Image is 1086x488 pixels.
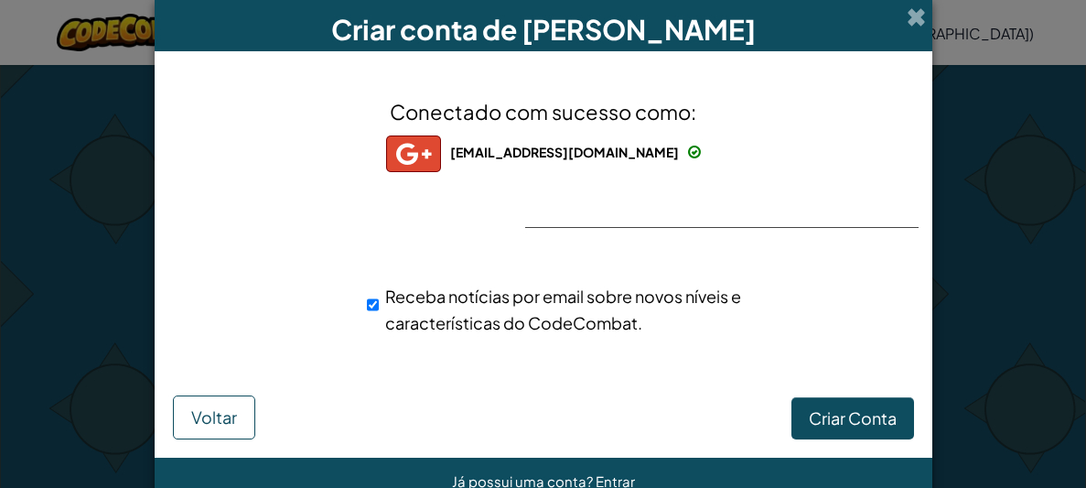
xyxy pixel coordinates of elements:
[367,287,379,323] input: Receba notícias por email sobre novos níveis e características do CodeCombat.
[173,396,255,439] button: Voltar
[386,136,441,172] img: gplus_small.png
[331,12,756,47] span: Criar conta de [PERSON_NAME]
[791,397,914,439] button: Criar Conta
[191,407,237,428] span: Voltar
[390,99,696,125] span: Conectado com sucesso como:
[385,286,741,333] span: Receba notícias por email sobre novos níveis e características do CodeCombat.
[809,407,897,428] span: Criar Conta
[450,144,679,160] span: [EMAIL_ADDRESS][DOMAIN_NAME]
